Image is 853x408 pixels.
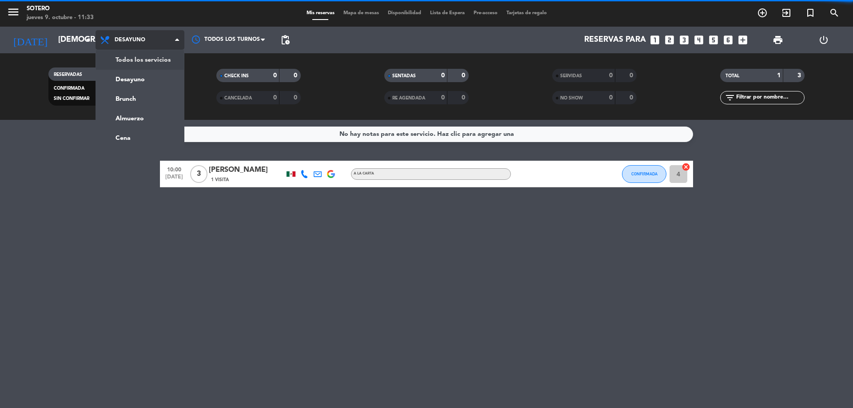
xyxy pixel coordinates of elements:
span: CHECK INS [224,74,249,78]
span: [DATE] [163,174,185,184]
span: Pre-acceso [469,11,502,16]
span: A la carta [354,172,374,175]
i: power_settings_new [818,35,829,45]
strong: 0 [294,95,299,101]
a: Cena [96,128,184,148]
i: looks_6 [722,34,734,46]
span: print [773,35,783,45]
i: add_circle_outline [757,8,768,18]
span: CONFIRMADA [54,86,84,91]
strong: 0 [462,95,467,101]
span: 1 Visita [211,176,229,183]
strong: 0 [609,95,613,101]
span: TOTAL [725,74,739,78]
div: LOG OUT [801,27,846,53]
span: NO SHOW [560,96,583,100]
button: CONFIRMADA [622,165,666,183]
span: Mis reservas [302,11,339,16]
strong: 0 [609,72,613,79]
a: Brunch [96,89,184,109]
strong: 0 [273,72,277,79]
div: jueves 9. octubre - 11:33 [27,13,94,22]
input: Filtrar por nombre... [735,93,804,103]
i: arrow_drop_down [83,35,93,45]
i: looks_5 [708,34,719,46]
strong: 0 [441,72,445,79]
i: filter_list [725,92,735,103]
a: Todos los servicios [96,50,184,70]
span: CANCELADA [224,96,252,100]
i: cancel [682,162,690,171]
span: SIN CONFIRMAR [54,96,89,101]
strong: 0 [441,95,445,101]
a: Desayuno [96,70,184,89]
span: CONFIRMADA [631,171,658,176]
strong: 0 [630,72,635,79]
i: exit_to_app [781,8,792,18]
i: looks_3 [678,34,690,46]
div: No hay notas para este servicio. Haz clic para agregar una [339,129,514,139]
i: add_box [737,34,749,46]
i: turned_in_not [805,8,816,18]
span: Disponibilidad [383,11,426,16]
button: menu [7,5,20,22]
strong: 1 [777,72,781,79]
span: SENTADAS [392,74,416,78]
i: search [829,8,840,18]
i: menu [7,5,20,19]
span: SERVIDAS [560,74,582,78]
strong: 0 [630,95,635,101]
span: Mapa de mesas [339,11,383,16]
i: looks_two [664,34,675,46]
span: Desayuno [115,37,145,43]
span: RESERVADAS [54,72,82,77]
span: 10:00 [163,164,185,174]
strong: 0 [294,72,299,79]
span: Lista de Espera [426,11,469,16]
strong: 0 [462,72,467,79]
span: RE AGENDADA [392,96,425,100]
strong: 3 [797,72,803,79]
span: Reservas para [584,36,646,44]
img: google-logo.png [327,170,335,178]
strong: 0 [273,95,277,101]
div: [PERSON_NAME] [209,164,284,176]
span: 3 [190,165,207,183]
div: Sotero [27,4,94,13]
i: looks_one [649,34,661,46]
i: looks_4 [693,34,705,46]
span: Tarjetas de regalo [502,11,551,16]
i: [DATE] [7,30,54,50]
a: Almuerzo [96,109,184,128]
span: pending_actions [280,35,291,45]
